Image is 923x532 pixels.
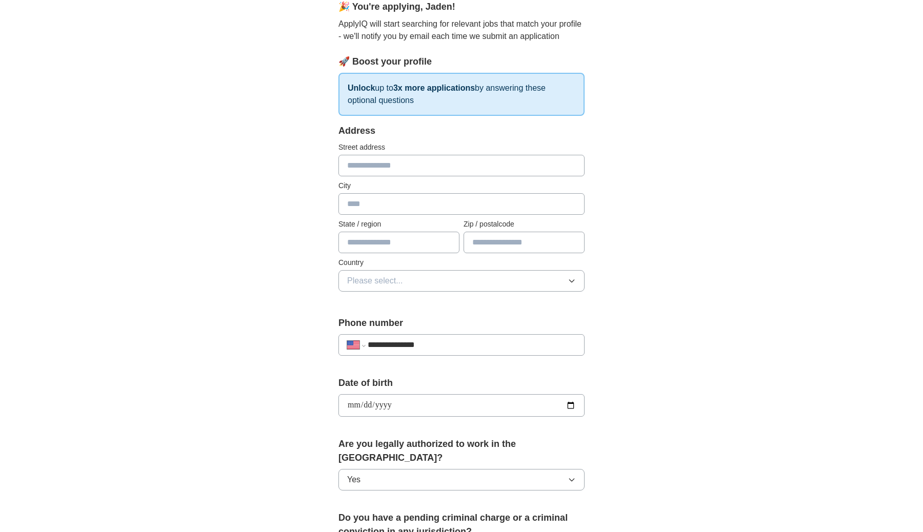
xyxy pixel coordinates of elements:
p: ApplyIQ will start searching for relevant jobs that match your profile - we'll notify you by emai... [338,18,585,43]
p: up to by answering these optional questions [338,73,585,116]
div: Address [338,124,585,138]
label: Phone number [338,316,585,330]
strong: 3x more applications [393,84,475,92]
label: City [338,180,585,191]
label: Date of birth [338,376,585,390]
label: Zip / postalcode [464,219,585,230]
strong: Unlock [348,84,375,92]
label: State / region [338,219,459,230]
label: Street address [338,142,585,153]
div: 🚀 Boost your profile [338,55,585,69]
label: Country [338,257,585,268]
button: Please select... [338,270,585,292]
button: Yes [338,469,585,490]
label: Are you legally authorized to work in the [GEOGRAPHIC_DATA]? [338,437,585,465]
span: Please select... [347,275,403,287]
span: Yes [347,474,360,486]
